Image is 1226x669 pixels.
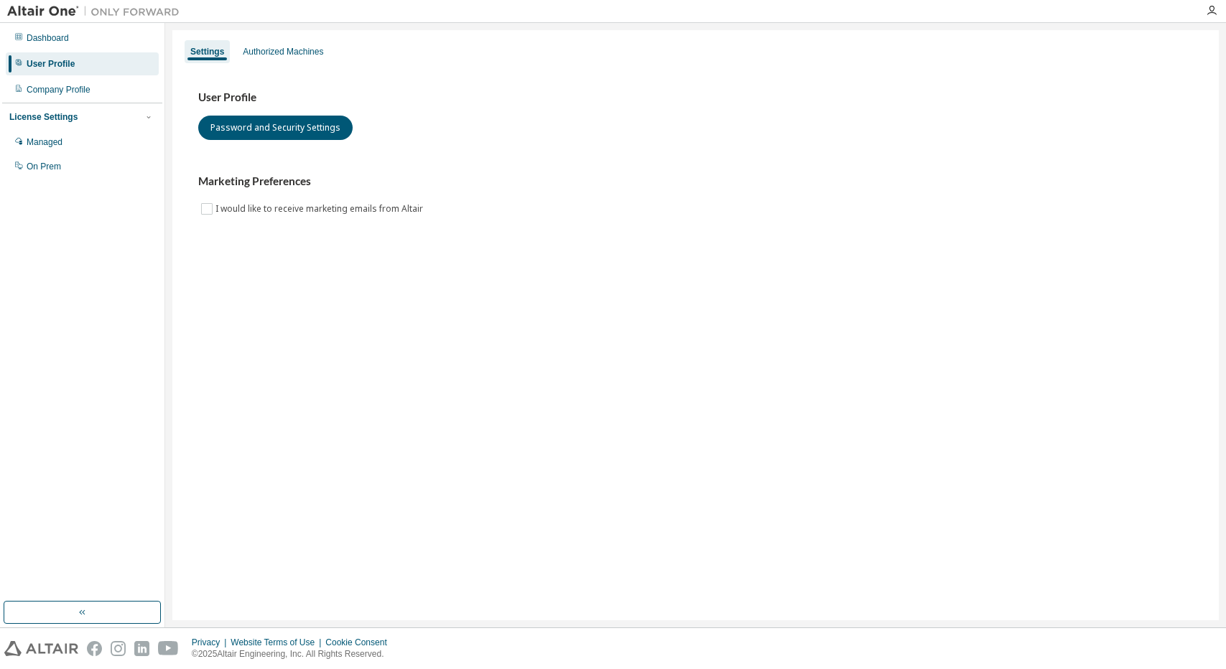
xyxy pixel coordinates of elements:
[231,637,325,648] div: Website Terms of Use
[27,58,75,70] div: User Profile
[198,116,353,140] button: Password and Security Settings
[198,174,1193,189] h3: Marketing Preferences
[9,111,78,123] div: License Settings
[111,641,126,656] img: instagram.svg
[27,84,90,95] div: Company Profile
[158,641,179,656] img: youtube.svg
[215,200,426,217] label: I would like to receive marketing emails from Altair
[198,90,1193,105] h3: User Profile
[192,637,231,648] div: Privacy
[27,136,62,148] div: Managed
[87,641,102,656] img: facebook.svg
[243,46,323,57] div: Authorized Machines
[192,648,396,660] p: © 2025 Altair Engineering, Inc. All Rights Reserved.
[325,637,395,648] div: Cookie Consent
[27,161,61,172] div: On Prem
[190,46,224,57] div: Settings
[7,4,187,19] img: Altair One
[27,32,69,44] div: Dashboard
[134,641,149,656] img: linkedin.svg
[4,641,78,656] img: altair_logo.svg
